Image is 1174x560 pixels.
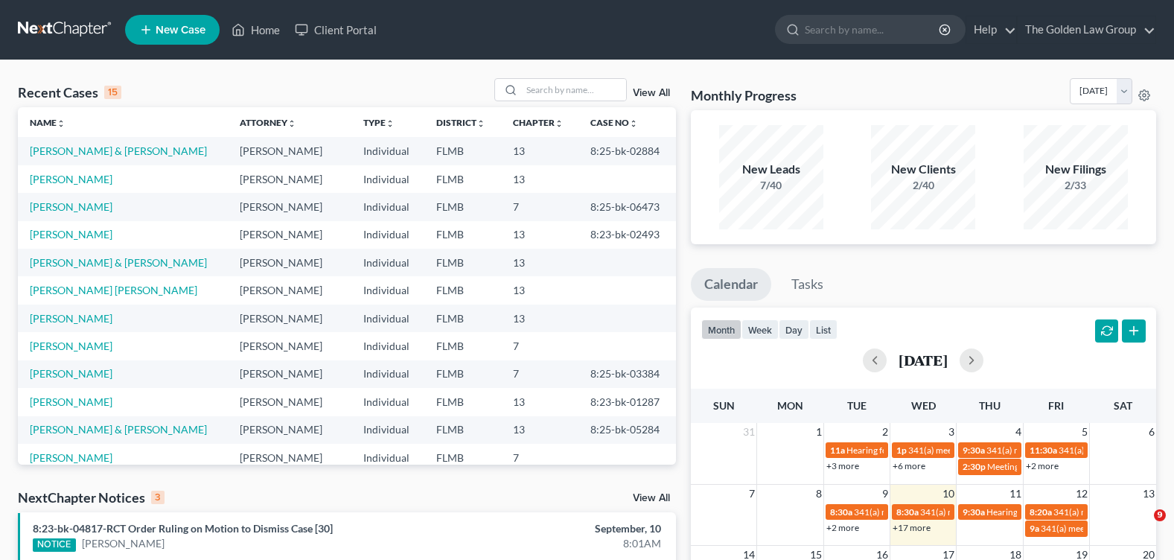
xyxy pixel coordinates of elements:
td: 8:25-bk-05284 [578,416,676,444]
td: 8:25-bk-06473 [578,193,676,220]
td: [PERSON_NAME] [228,137,351,165]
span: Mon [777,399,803,412]
i: unfold_more [476,119,485,128]
a: 8:23-bk-04817-RCT Order Ruling on Motion to Dismiss Case [30] [33,522,333,535]
span: 13 [1141,485,1156,503]
a: [PERSON_NAME] & [PERSON_NAME] [30,423,207,436]
td: FLMB [424,276,500,304]
a: [PERSON_NAME] [30,451,112,464]
span: 4 [1014,423,1023,441]
span: 9:30a [963,506,985,518]
a: Home [224,16,287,43]
a: [PERSON_NAME] [30,312,112,325]
a: Chapterunfold_more [513,117,564,128]
a: [PERSON_NAME] & [PERSON_NAME] [30,256,207,269]
span: 341(a) meeting for [PERSON_NAME] [908,445,1052,456]
td: 8:25-bk-02884 [578,137,676,165]
div: NextChapter Notices [18,489,165,506]
a: [PERSON_NAME] [30,200,112,213]
td: 13 [501,416,578,444]
a: +3 more [826,460,859,471]
span: 7 [747,485,756,503]
span: 1 [814,423,823,441]
td: 8:23-bk-02493 [578,221,676,249]
td: 7 [501,193,578,220]
a: [PERSON_NAME] & [PERSON_NAME] [30,144,207,157]
span: Tue [847,399,867,412]
a: [PERSON_NAME] [30,340,112,352]
span: 9 [881,485,890,503]
td: Individual [351,388,424,416]
td: FLMB [424,360,500,388]
a: [PERSON_NAME] [30,395,112,408]
span: 9a [1030,523,1039,534]
a: [PERSON_NAME] [30,367,112,380]
span: 341(a) meeting for [PERSON_NAME] [986,445,1130,456]
td: FLMB [424,388,500,416]
i: unfold_more [287,119,296,128]
a: +2 more [826,522,859,533]
h2: [DATE] [899,352,948,368]
td: [PERSON_NAME] [228,165,351,193]
td: Individual [351,193,424,220]
span: 31 [741,423,756,441]
td: FLMB [424,221,500,249]
span: 11:30a [1030,445,1057,456]
a: +6 more [893,460,925,471]
span: 8:30a [830,506,852,518]
td: FLMB [424,332,500,360]
span: Thu [979,399,1001,412]
span: Sun [713,399,735,412]
a: The Golden Law Group [1018,16,1155,43]
div: New Leads [719,161,823,178]
span: 6 [1147,423,1156,441]
td: 13 [501,165,578,193]
span: 8:20a [1030,506,1052,518]
td: 7 [501,444,578,471]
input: Search by name... [805,16,941,43]
td: 8:23-bk-01287 [578,388,676,416]
a: Districtunfold_more [436,117,485,128]
td: Individual [351,137,424,165]
td: FLMB [424,416,500,444]
td: 8:25-bk-03384 [578,360,676,388]
a: Tasks [778,268,837,301]
iframe: Intercom live chat [1123,509,1159,545]
td: Individual [351,360,424,388]
div: New Clients [871,161,975,178]
td: [PERSON_NAME] [228,332,351,360]
td: Individual [351,416,424,444]
span: 8 [814,485,823,503]
td: 13 [501,221,578,249]
td: 13 [501,388,578,416]
a: Calendar [691,268,771,301]
div: NOTICE [33,538,76,552]
i: unfold_more [386,119,395,128]
div: 3 [151,491,165,504]
span: 341(a) meeting for [PERSON_NAME] [854,506,998,518]
a: +2 more [1026,460,1059,471]
input: Search by name... [522,79,626,101]
a: Typeunfold_more [363,117,395,128]
a: [PERSON_NAME] [30,173,112,185]
a: Client Portal [287,16,384,43]
td: Individual [351,221,424,249]
button: day [779,319,809,340]
td: [PERSON_NAME] [228,388,351,416]
a: Case Nounfold_more [590,117,638,128]
span: 2 [881,423,890,441]
i: unfold_more [629,119,638,128]
button: list [809,319,838,340]
button: week [741,319,779,340]
td: [PERSON_NAME] [228,249,351,276]
td: [PERSON_NAME] [228,360,351,388]
td: [PERSON_NAME] [228,276,351,304]
td: FLMB [424,249,500,276]
td: Individual [351,165,424,193]
span: 9:30a [963,445,985,456]
span: 3 [947,423,956,441]
span: Wed [911,399,936,412]
div: 7/40 [719,178,823,193]
td: [PERSON_NAME] [228,193,351,220]
td: [PERSON_NAME] [228,444,351,471]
